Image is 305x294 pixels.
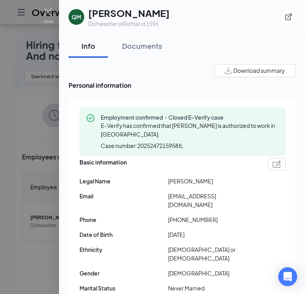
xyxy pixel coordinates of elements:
div: Documents [122,41,162,51]
span: Basic information [79,158,127,170]
span: Email [79,192,168,200]
span: Phone [79,215,168,224]
h1: [PERSON_NAME] [88,6,170,20]
span: Date of Birth [79,230,168,239]
span: Gender [79,269,168,277]
span: [DATE] [168,230,257,239]
span: [PHONE_NUMBER] [168,215,257,224]
div: Open Intercom Messenger [278,267,297,286]
span: Employment confirmed・Closed E-Verify case [101,113,279,121]
span: E-Verify has confirmed that [PERSON_NAME] is authorized to work in [GEOGRAPHIC_DATA]. [101,122,275,138]
div: QM [72,13,81,21]
button: Download summary [214,64,296,77]
span: [DEMOGRAPHIC_DATA] [168,269,257,277]
div: Info [76,41,100,51]
svg: ExternalLink [285,13,292,21]
div: Dishwasher at Richland 1596 [88,20,170,28]
span: Personal information [68,80,296,90]
span: Download summary [233,67,285,75]
span: Case number: 2025247215958JL [101,142,183,150]
span: Never Married [168,284,257,292]
span: Marital Status [79,284,168,292]
span: [PERSON_NAME] [168,177,257,185]
span: Legal Name [79,177,168,185]
span: Ethnicity [79,245,168,254]
span: [EMAIL_ADDRESS][DOMAIN_NAME] [168,192,257,209]
span: [DEMOGRAPHIC_DATA] or [DEMOGRAPHIC_DATA] [168,245,257,263]
svg: CheckmarkCircle [86,113,95,123]
button: ExternalLink [281,10,296,24]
